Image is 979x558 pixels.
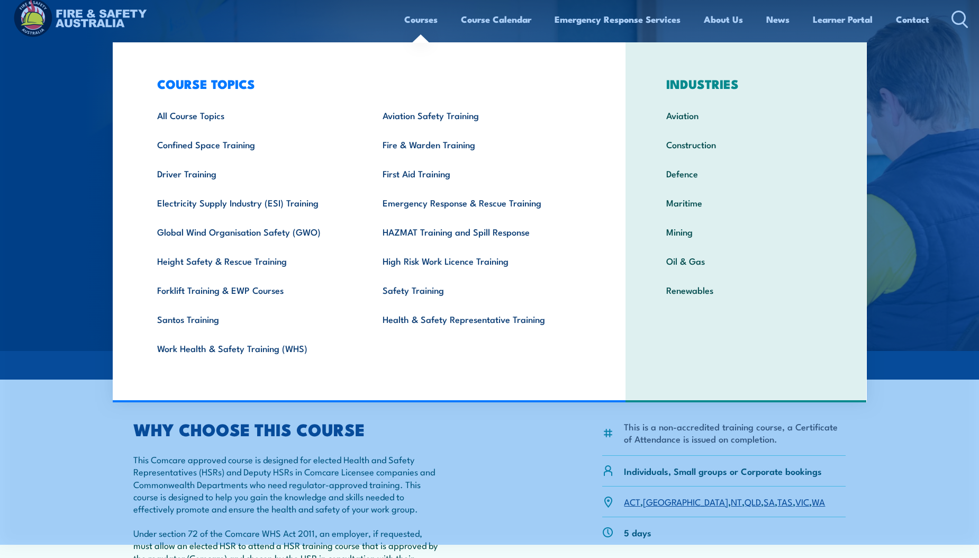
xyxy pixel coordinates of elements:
a: Aviation [650,101,842,130]
a: VIC [795,495,809,508]
a: Height Safety & Rescue Training [141,246,367,275]
a: Oil & Gas [650,246,842,275]
a: Contact [896,5,929,33]
h3: INDUSTRIES [650,76,842,91]
a: Work Health & Safety Training (WHS) [141,334,367,363]
a: NT [731,495,742,508]
a: Emergency Response Services [555,5,681,33]
a: Electricity Supply Industry (ESI) Training [141,188,367,217]
a: First Aid Training [366,159,592,188]
a: Aviation Safety Training [366,101,592,130]
li: This is a non-accredited training course, a Certificate of Attendance is issued on completion. [624,420,846,445]
p: 5 days [624,526,651,538]
a: WA [812,495,825,508]
a: News [766,5,790,33]
a: Learner Portal [813,5,873,33]
p: This Comcare approved course is designed for elected Health and Safety Representatives (HSRs) and... [133,453,442,515]
a: Maritime [650,188,842,217]
a: TAS [777,495,793,508]
a: Global Wind Organisation Safety (GWO) [141,217,367,246]
p: , , , , , , , [624,496,825,508]
a: All Course Topics [141,101,367,130]
a: Santos Training [141,304,367,334]
a: Driver Training [141,159,367,188]
a: Confined Space Training [141,130,367,159]
h2: WHY CHOOSE THIS COURSE [133,421,442,436]
a: Course Calendar [461,5,531,33]
a: Construction [650,130,842,159]
a: QLD [745,495,761,508]
a: SA [764,495,775,508]
h3: COURSE TOPICS [141,76,593,91]
a: ACT [624,495,640,508]
a: [GEOGRAPHIC_DATA] [643,495,728,508]
a: High Risk Work Licence Training [366,246,592,275]
a: Defence [650,159,842,188]
a: Health & Safety Representative Training [366,304,592,334]
a: About Us [704,5,743,33]
a: Fire & Warden Training [366,130,592,159]
a: Safety Training [366,275,592,304]
a: Renewables [650,275,842,304]
a: Forklift Training & EWP Courses [141,275,367,304]
a: Courses [404,5,438,33]
a: Emergency Response & Rescue Training [366,188,592,217]
p: Individuals, Small groups or Corporate bookings [624,465,822,477]
a: HAZMAT Training and Spill Response [366,217,592,246]
a: Mining [650,217,842,246]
